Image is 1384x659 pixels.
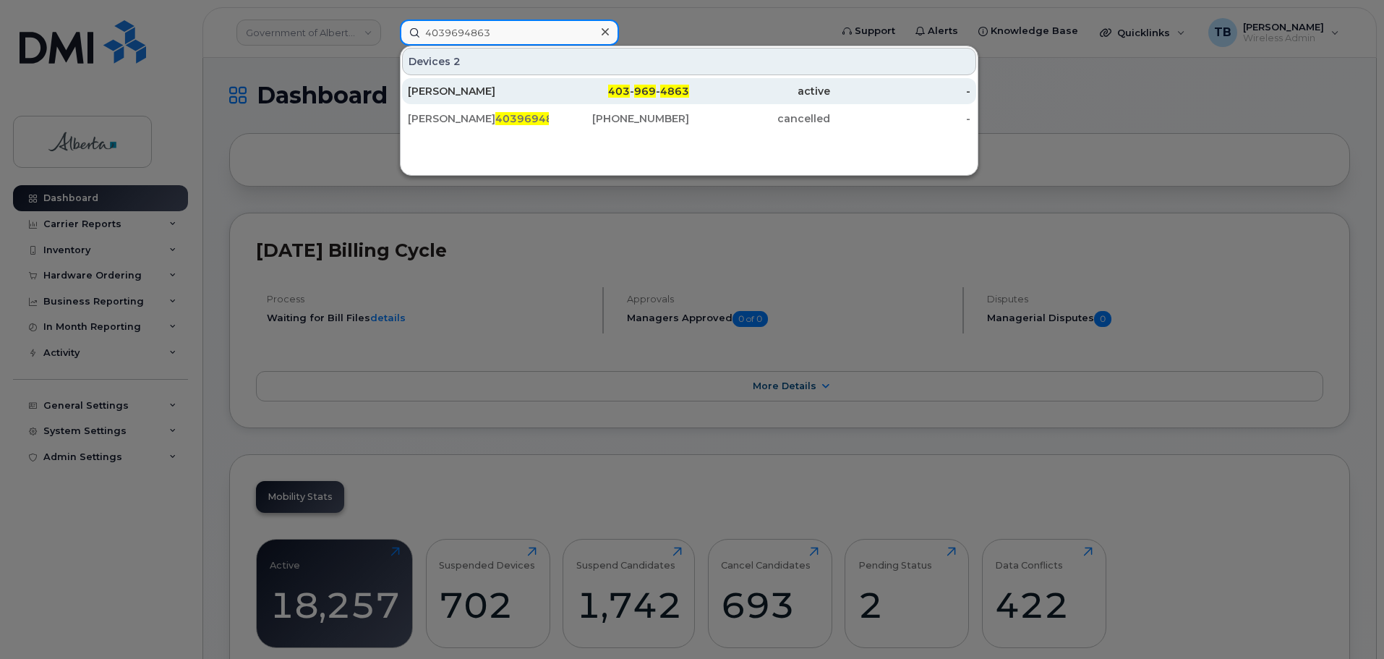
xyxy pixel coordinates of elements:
[549,84,690,98] div: - -
[402,48,976,75] div: Devices
[830,111,971,126] div: -
[830,84,971,98] div: -
[689,84,830,98] div: active
[689,111,830,126] div: cancelled
[495,112,568,125] span: 4039694863
[549,111,690,126] div: [PHONE_NUMBER]
[408,84,549,98] div: [PERSON_NAME]
[453,54,461,69] span: 2
[608,85,630,98] span: 403
[408,111,549,126] div: [PERSON_NAME]
[634,85,656,98] span: 969
[660,85,689,98] span: 4863
[402,78,976,104] a: [PERSON_NAME]403-969-4863active-
[402,106,976,132] a: [PERSON_NAME]4039694863[PHONE_NUMBER]cancelled-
